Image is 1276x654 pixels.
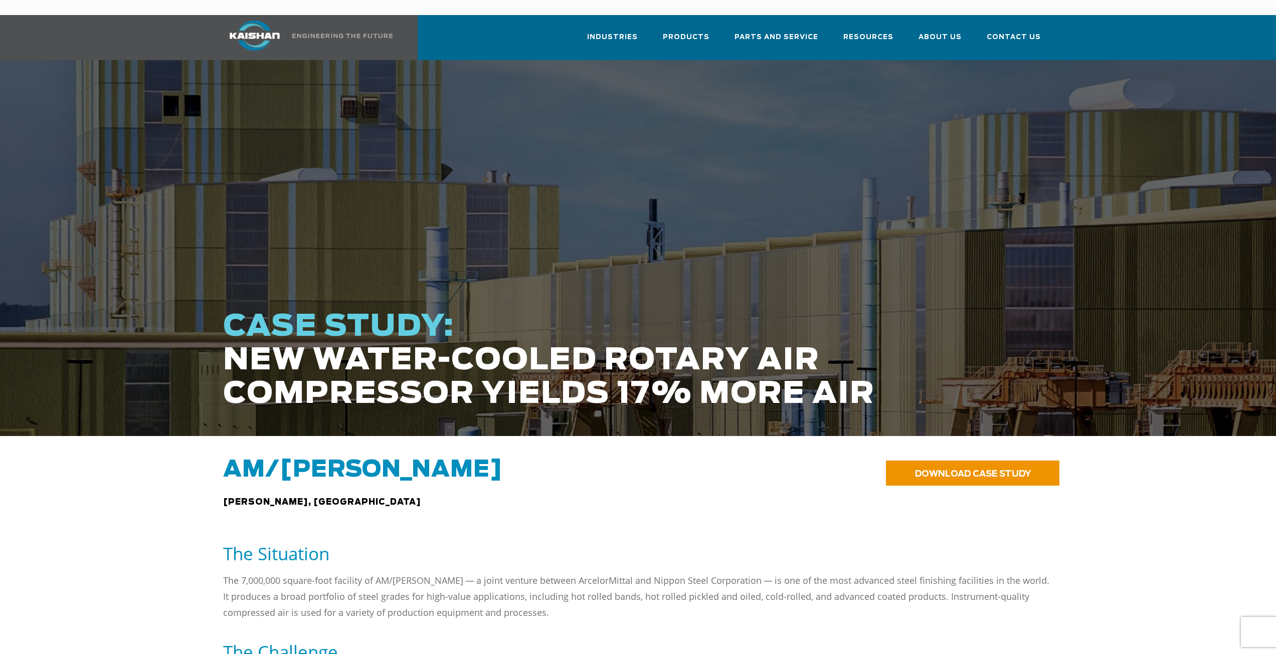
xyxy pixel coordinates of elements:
a: Industries [587,24,638,58]
a: Contact Us [987,24,1041,58]
span: Resources [843,32,893,43]
span: DOWNLOAD CASE STUDY [915,470,1031,478]
a: Products [663,24,709,58]
a: Resources [843,24,893,58]
span: Products [663,32,709,43]
h1: NEW WATER-COOLED ROTARY AIR COMPRESSOR YIELDS 17% MORE AIR [223,310,913,411]
a: Parts and Service [735,24,818,58]
span: About Us [919,32,962,43]
img: kaishan logo [217,21,292,51]
img: Engineering the future [292,34,393,38]
span: AM/[PERSON_NAME] [223,459,503,481]
span: Parts and Service [735,32,818,43]
a: DOWNLOAD CASE STUDY [886,461,1059,486]
a: About Us [919,24,962,58]
span: Contact Us [987,32,1041,43]
span: CASE STUDY: [223,312,455,342]
a: Kaishan USA [217,15,395,60]
h5: The Situation [223,542,1053,565]
p: The 7,000,000 square-foot facility of AM/[PERSON_NAME] — a joint venture between ArcelorMittal an... [223,572,1053,620]
span: Industries [587,32,638,43]
span: [PERSON_NAME], [GEOGRAPHIC_DATA] [223,498,421,506]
